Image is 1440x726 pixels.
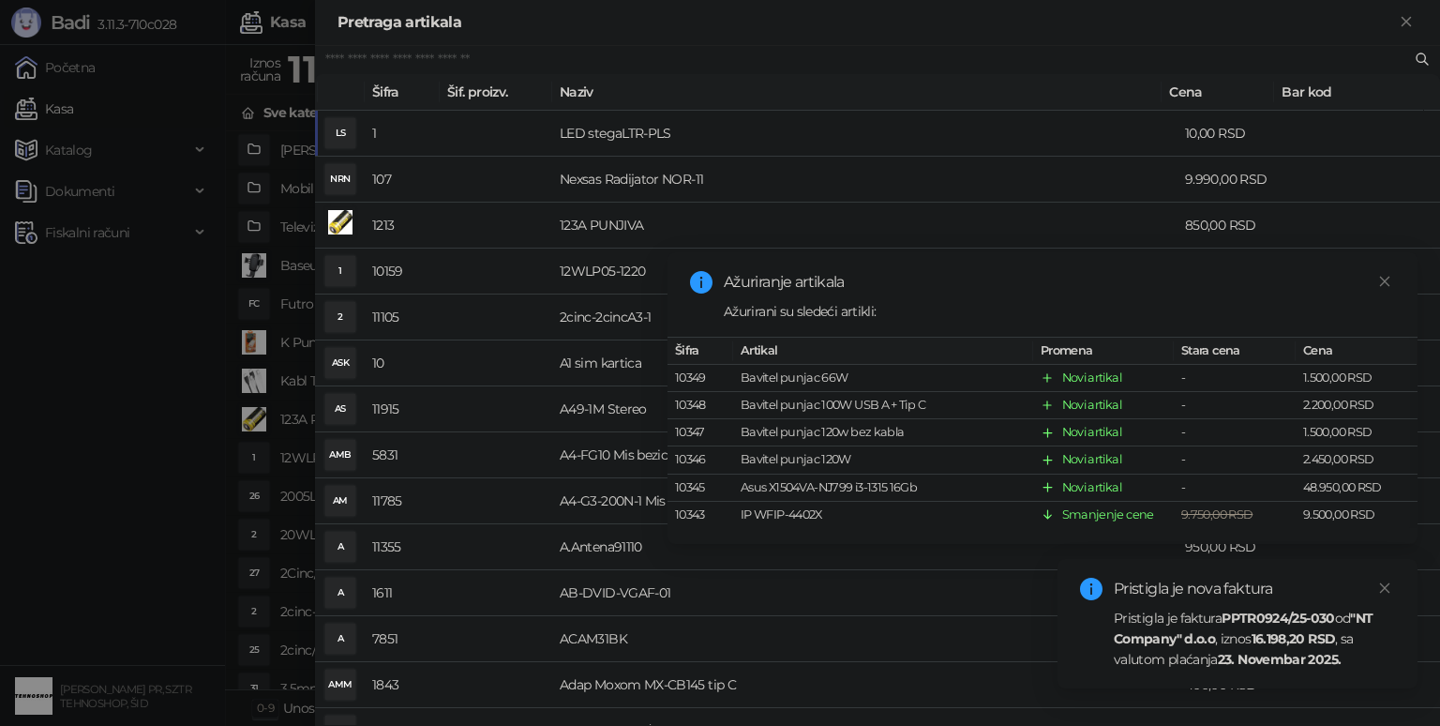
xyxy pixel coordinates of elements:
[1062,478,1121,497] div: Novi artikal
[365,74,440,111] th: Šifra
[1174,419,1296,446] td: -
[1174,392,1296,419] td: -
[365,249,440,295] td: 10159
[325,302,355,332] div: 2
[1177,157,1290,203] td: 9.990,00 RSD
[1177,249,1290,295] td: 550,00 RSD
[1181,507,1252,522] span: 9.750,00 RSD
[1062,423,1121,442] div: Novi artikal
[1296,475,1417,502] td: 48.950,00 RSD
[365,616,440,662] td: 7851
[1374,271,1395,292] a: Close
[552,157,1177,203] td: Nexsas Radijator NOR-11
[552,478,1177,524] td: A4-G3-200N-1 Mis
[440,74,552,111] th: Šif. proizv.
[690,271,712,294] span: info-circle
[1177,111,1290,157] td: 10,00 RSD
[1062,369,1121,387] div: Novi artikal
[1296,419,1417,446] td: 1.500,00 RSD
[552,111,1177,157] td: LED stegaLTR-PLS
[667,419,733,446] td: 10347
[667,446,733,474] td: 10346
[365,295,440,340] td: 11105
[325,624,355,654] div: A
[552,570,1177,616] td: AB-DVID-VGAF-01
[365,386,440,432] td: 11915
[325,256,355,286] div: 1
[1062,450,1121,469] div: Novi artikal
[1177,203,1290,249] td: 850,00 RSD
[1033,338,1174,365] th: Promena
[1174,365,1296,392] td: -
[552,386,1177,432] td: A49-1M Stereo
[1296,446,1417,474] td: 2.450,00 RSD
[1162,74,1274,111] th: Cena
[365,157,440,203] td: 107
[1114,608,1395,670] div: Pristigla je faktura od , iznos , sa valutom plaćanja
[1114,578,1395,600] div: Pristigla je nova faktura
[1296,365,1417,392] td: 1.500,00 RSD
[733,475,1033,502] td: Asus X1504VA-NJ799 i3-1315 16Gb
[337,11,1395,34] div: Pretraga artikala
[552,203,1177,249] td: 123A PUNJIVA
[733,502,1033,529] td: IP WFIP-4402X
[365,570,440,616] td: 1611
[552,616,1177,662] td: ACAM31BK
[733,338,1033,365] th: Artikal
[1374,578,1395,598] a: Close
[365,111,440,157] td: 1
[365,524,440,570] td: 11355
[552,662,1177,708] td: Adap Moxom MX-CB145 tip C
[667,365,733,392] td: 10349
[733,446,1033,474] td: Bavitel punjac 120W
[325,670,355,700] div: AMM
[1378,275,1391,288] span: close
[325,486,355,516] div: AM
[552,340,1177,386] td: A1 sim kartica
[325,118,355,148] div: LS
[1080,578,1102,600] span: info-circle
[667,338,733,365] th: Šifra
[552,295,1177,340] td: 2cinc-2cincA3-1
[1174,475,1296,502] td: -
[1174,338,1296,365] th: Stara cena
[552,74,1162,111] th: Naziv
[1222,610,1334,627] strong: PPTR0924/25-030
[325,164,355,194] div: NRN
[724,301,1395,322] div: Ažurirani su sledeći artikli:
[1296,338,1417,365] th: Cena
[1062,506,1154,524] div: Smanjenje cene
[325,348,355,378] div: ASK
[1174,446,1296,474] td: -
[1062,396,1121,415] div: Novi artikal
[365,432,440,478] td: 5831
[325,532,355,562] div: A
[667,502,733,529] td: 10343
[365,340,440,386] td: 10
[552,432,1177,478] td: A4-FG10 Mis bezicni
[1378,582,1391,595] span: close
[365,478,440,524] td: 11785
[667,392,733,419] td: 10348
[552,249,1177,295] td: 12WLP05-1220
[325,440,355,470] div: AMB
[325,578,355,608] div: A
[1296,392,1417,419] td: 2.200,00 RSD
[1274,74,1424,111] th: Bar kod
[365,662,440,708] td: 1843
[733,419,1033,446] td: Bavitel punjac 120w bez kabla
[325,394,355,424] div: AS
[733,392,1033,419] td: Bavitel punjac 100W USB A + Tip C
[1395,11,1417,34] button: Zatvori
[733,365,1033,392] td: Bavitel punjac 66W
[1218,651,1341,668] strong: 23. Novembar 2025.
[365,203,440,249] td: 1213
[1252,630,1336,647] strong: 16.198,20 RSD
[1296,502,1417,529] td: 9.500,00 RSD
[724,271,1395,294] div: Ažuriranje artikala
[667,475,733,502] td: 10345
[552,524,1177,570] td: A.Antena91110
